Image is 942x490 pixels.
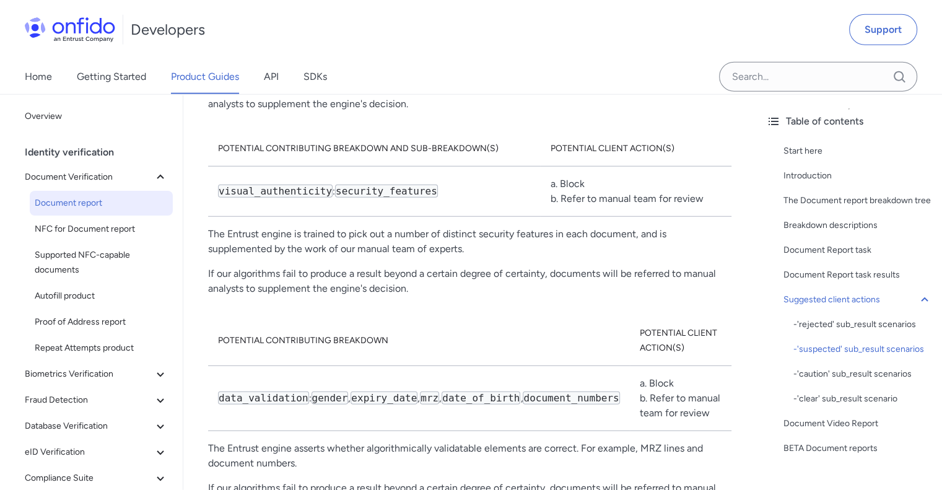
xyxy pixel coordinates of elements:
[335,185,438,198] code: security_features
[766,114,932,129] div: Table of contents
[77,59,146,94] a: Getting Started
[25,419,153,434] span: Database Verification
[171,59,239,94] a: Product Guides
[20,388,173,413] button: Fraud Detection
[783,193,932,208] a: The Document report breakdown tree
[783,144,932,159] a: Start here
[25,109,168,124] span: Overview
[25,59,52,94] a: Home
[783,292,932,307] a: Suggested client actions
[793,342,932,357] a: -'suspected' sub_result scenarios
[20,104,173,129] a: Overview
[849,14,917,45] a: Support
[20,165,173,190] button: Document Verification
[30,284,173,308] a: Autofill product
[793,367,932,382] a: -'caution' sub_result scenarios
[442,392,520,405] code: date_of_birth
[131,20,205,40] h1: Developers
[303,59,327,94] a: SDKs
[25,140,178,165] div: Identity verification
[25,367,153,382] span: Biometrics Verification
[783,243,932,258] a: Document Report task
[630,316,731,366] th: Potential client action(s)
[783,268,932,282] a: Document Report task results
[25,471,153,486] span: Compliance Suite
[218,185,333,198] code: visual_authenticity
[208,166,540,216] td: :
[25,17,115,42] img: Onfido Logo
[208,365,630,431] td: : , , , ,
[420,392,439,405] code: mrz
[20,440,173,465] button: eID Verification
[25,170,153,185] span: Document Verification
[264,59,279,94] a: API
[793,342,932,357] div: - 'suspected' sub_result scenarios
[30,336,173,361] a: Repeat Attempts product
[35,315,168,330] span: Proof of Address report
[208,227,731,256] p: The Entrust engine is trained to pick out a number of distinct security features in each document...
[793,392,932,406] div: - 'clear' sub_result scenario
[793,392,932,406] a: -'clear' sub_result scenario
[719,62,917,92] input: Onfido search input field
[218,392,309,405] code: data_validation
[20,414,173,439] button: Database Verification
[783,218,932,233] a: Breakdown descriptions
[208,82,731,112] p: If our algorithms fail to produce a result beyond a certain degree of certainty, documents will b...
[35,341,168,356] span: Repeat Attempts product
[30,310,173,335] a: Proof of Address report
[30,191,173,216] a: Document report
[793,317,932,332] div: - 'rejected' sub_result scenarios
[25,445,153,460] span: eID Verification
[783,168,932,183] a: Introduction
[540,166,731,216] td: a. Block b. Refer to manual team for review
[30,217,173,242] a: NFC for Document report
[208,131,540,167] th: Potential contributing breakdown and sub-breakdown(s)
[783,441,932,456] a: BETA Document reports
[35,289,168,304] span: Autofill product
[208,441,731,471] p: The Entrust engine asserts whether algorithmically validatable elements are correct. For example,...
[312,392,349,405] code: gender
[630,365,731,431] td: a. Block b. Refer to manual team for review
[35,196,168,211] span: Document report
[208,266,731,296] p: If our algorithms fail to produce a result beyond a certain degree of certainty, documents will b...
[783,416,932,431] a: Document Video Report
[540,131,731,167] th: Potential client action(s)
[25,393,153,408] span: Fraud Detection
[208,316,630,366] th: Potential contributing breakdown
[523,392,619,405] code: document_numbers
[35,222,168,237] span: NFC for Document report
[793,317,932,332] a: -'rejected' sub_result scenarios
[351,392,417,405] code: expiry_date
[30,243,173,282] a: Supported NFC-capable documents
[35,248,168,278] span: Supported NFC-capable documents
[20,362,173,387] button: Biometrics Verification
[793,367,932,382] div: - 'caution' sub_result scenarios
